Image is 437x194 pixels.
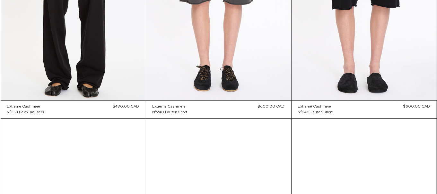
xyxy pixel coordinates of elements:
div: Extreme Cashmere [7,104,40,109]
div: $600.00 CAD [258,104,285,109]
div: Extreme Cashmere [153,104,186,109]
a: N°353 Relax Trousers [7,109,45,115]
div: $600.00 CAD [404,104,430,109]
a: Extreme Cashmere [153,104,188,109]
a: N°240 Laufen Short [298,109,333,115]
div: $480.00 CAD [113,104,139,109]
a: Extreme Cashmere [7,104,45,109]
a: Extreme Cashmere [298,104,333,109]
a: N°240 Laufen Short [153,109,188,115]
div: Extreme Cashmere [298,104,331,109]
